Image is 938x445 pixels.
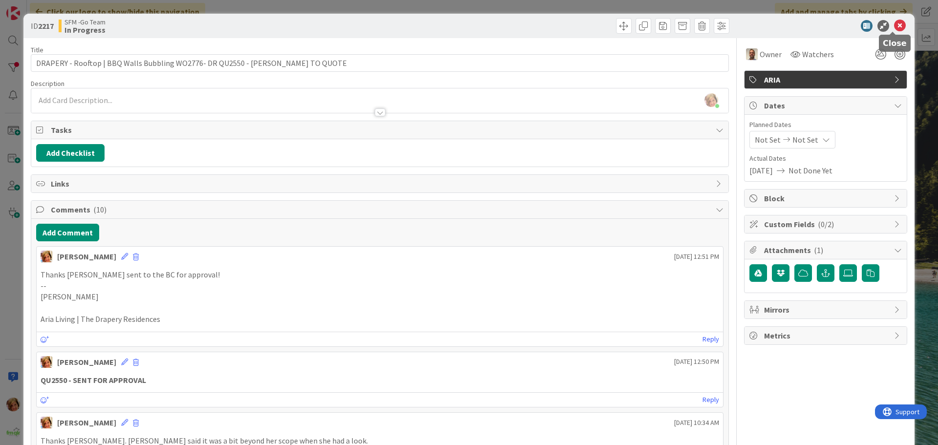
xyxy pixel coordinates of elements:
span: Dates [764,100,889,111]
span: SFM -Go Team [64,18,106,26]
span: Links [51,178,711,190]
label: Title [31,45,43,54]
span: [DATE] [749,165,773,176]
button: Add Checklist [36,144,105,162]
img: KD [41,356,52,368]
span: Custom Fields [764,218,889,230]
a: Reply [703,394,719,406]
span: Planned Dates [749,120,902,130]
button: Add Comment [36,224,99,241]
div: [PERSON_NAME] [57,417,116,428]
span: Comments [51,204,711,215]
span: Attachments [764,244,889,256]
span: Not Set [755,134,781,146]
a: Reply [703,333,719,345]
p: Thanks [PERSON_NAME] sent to the BC for approval! [41,269,719,280]
span: Mirrors [764,304,889,316]
span: [DATE] 10:34 AM [674,418,719,428]
b: In Progress [64,26,106,34]
span: Watchers [802,48,834,60]
span: ARIA [764,74,889,85]
span: Actual Dates [749,153,902,164]
span: Block [764,192,889,204]
img: KD [41,251,52,262]
p: [PERSON_NAME] [41,291,719,302]
span: Not Done Yet [789,165,832,176]
p: Aria Living | The Drapery Residences [41,314,719,325]
span: Description [31,79,64,88]
span: ( 1 ) [814,245,823,255]
span: ( 10 ) [93,205,107,214]
div: [PERSON_NAME] [57,356,116,368]
p: -- [41,280,719,292]
span: Support [21,1,44,13]
h5: Close [883,39,907,48]
span: Tasks [51,124,711,136]
span: Metrics [764,330,889,341]
img: KiSwxcFcLogleto2b8SsqFMDUcOqpmCz.jpg [704,93,718,107]
span: Owner [760,48,782,60]
strong: QU2550 - SENT FOR APPROVAL [41,375,146,385]
span: ID [31,20,54,32]
span: Not Set [792,134,818,146]
img: SD [746,48,758,60]
span: [DATE] 12:51 PM [674,252,719,262]
div: [PERSON_NAME] [57,251,116,262]
span: ( 0/2 ) [818,219,834,229]
span: [DATE] 12:50 PM [674,357,719,367]
input: type card name here... [31,54,729,72]
b: 2217 [38,21,54,31]
img: KD [41,417,52,428]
